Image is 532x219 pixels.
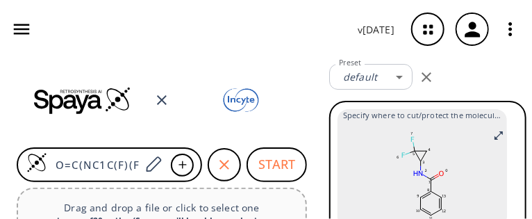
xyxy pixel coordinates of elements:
span: Specify where to cut/protect the molecule by clicking on bonds/atoms [343,109,501,122]
img: Spaya logo [34,86,131,114]
em: default [343,70,377,83]
img: Team logo [192,85,290,116]
label: Preset [339,58,361,68]
p: Drag and drop a file or click to select one [29,200,294,215]
svg: Full screen [493,130,504,141]
input: Enter SMILES [47,158,140,172]
img: Logo Spaya [26,152,47,173]
p: v [DATE] [358,22,394,37]
button: START [247,147,307,182]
